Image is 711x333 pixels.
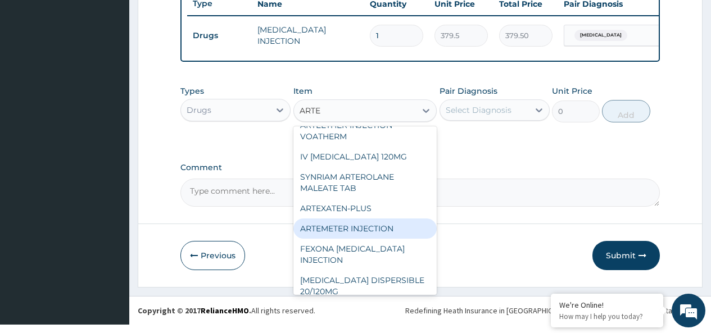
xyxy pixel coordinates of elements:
div: SYNRIAM ARTEROLANE MALEATE TAB [293,167,437,198]
div: ARTEXATEN-PLUS [293,198,437,218]
label: Item [293,85,313,97]
label: Comment [180,163,660,172]
div: FEXONA [MEDICAL_DATA] INJECTION [293,239,437,270]
div: Select Diagnosis [446,104,511,116]
div: ARTEMETER INJECTION [293,218,437,239]
div: We're Online! [559,300,655,310]
textarea: Type your message and hit 'Enter' [6,217,214,257]
button: Submit [592,241,660,270]
button: Previous [180,241,245,270]
div: Minimize live chat window [184,6,211,33]
label: Pair Diagnosis [440,85,497,97]
td: [MEDICAL_DATA] INJECTION [252,19,364,52]
label: Types [180,86,204,96]
span: [MEDICAL_DATA] [574,30,627,41]
div: Redefining Heath Insurance in [GEOGRAPHIC_DATA] using Telemedicine and Data Science! [405,305,703,316]
p: How may I help you today? [559,312,655,321]
div: IV [MEDICAL_DATA] 120MG [293,147,437,167]
button: Add [602,100,650,122]
img: d_794563401_company_1708531726252_794563401 [21,56,46,84]
label: Unit Price [552,85,592,97]
footer: All rights reserved. [129,296,711,325]
strong: Copyright © 2017 . [138,305,251,316]
td: Drugs [187,25,252,46]
div: ARTEETHER INJECTION VOATHERM [293,115,437,147]
div: [MEDICAL_DATA] DISPERSIBLE 20/120MG [293,270,437,302]
a: RelianceHMO [201,305,249,316]
div: Drugs [187,104,211,116]
div: Chat with us now [58,63,189,77]
span: We're online! [65,97,155,210]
